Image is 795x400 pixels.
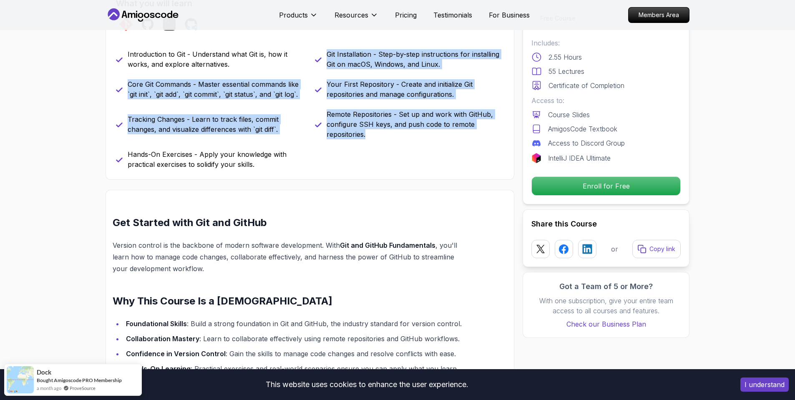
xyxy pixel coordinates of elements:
[54,377,122,383] a: Amigoscode PRO Membership
[531,281,681,292] h3: Got a Team of 5 or More?
[548,110,590,120] p: Course Slides
[340,241,435,249] strong: Git and GitHub Fundamentals
[123,333,468,345] li: : Learn to collaborate effectively using remote repositories and GitHub workflows.
[649,245,675,253] p: Copy link
[128,149,305,169] p: Hands-On Exercises - Apply your knowledge with practical exercises to solidify your skills.
[123,363,468,375] li: : Practical exercises and real-world scenarios ensure you can apply what you learn.
[37,377,53,383] span: Bought
[628,7,689,23] a: Members Area
[113,239,468,274] p: Version control is the backbone of modern software development. With , you'll learn how to manage...
[123,348,468,360] li: : Gain the skills to manage code changes and resolve conflicts with ease.
[548,124,617,134] p: AmigosCode Textbook
[335,10,368,20] p: Resources
[632,240,681,258] button: Copy link
[126,365,191,373] strong: Hands-On Learning
[128,79,305,99] p: Core Git Commands - Master essential commands like `git init`, `git add`, `git commit`, `git stat...
[531,153,541,163] img: jetbrains logo
[126,335,199,343] strong: Collaboration Mastery
[531,38,681,48] p: Includes:
[113,216,468,229] h2: Get Started with Git and GitHub
[395,10,417,20] a: Pricing
[126,350,226,358] strong: Confidence in Version Control
[123,318,468,330] li: : Build a strong foundation in Git and GitHub, the industry standard for version control.
[531,176,681,196] button: Enroll for Free
[70,385,96,392] a: ProveSource
[611,244,618,254] p: or
[548,153,611,163] p: IntelliJ IDEA Ultimate
[433,10,472,20] a: Testimonials
[548,81,624,91] p: Certificate of Completion
[531,96,681,106] p: Access to:
[548,66,584,76] p: 55 Lectures
[113,294,468,308] h2: Why This Course Is a [DEMOGRAPHIC_DATA]
[37,369,51,376] span: Dock
[489,10,530,20] a: For Business
[327,109,504,139] p: Remote Repositories - Set up and work with GitHub, configure SSH keys, and push code to remote re...
[126,319,187,328] strong: Foundational Skills
[335,10,378,27] button: Resources
[279,10,318,27] button: Products
[37,385,61,392] span: a month ago
[548,52,582,62] p: 2.55 Hours
[6,375,728,394] div: This website uses cookies to enhance the user experience.
[327,49,504,69] p: Git Installation - Step-by-step instructions for installing Git on macOS, Windows, and Linux.
[531,319,681,329] a: Check our Business Plan
[128,49,305,69] p: Introduction to Git - Understand what Git is, how it works, and explore alternatives.
[327,79,504,99] p: Your First Repository - Create and initialize Git repositories and manage configurations.
[531,296,681,316] p: With one subscription, give your entire team access to all courses and features.
[548,138,625,148] p: Access to Discord Group
[629,8,689,23] p: Members Area
[7,366,34,393] img: provesource social proof notification image
[532,177,680,195] p: Enroll for Free
[740,377,789,392] button: Accept cookies
[279,10,308,20] p: Products
[128,114,305,134] p: Tracking Changes - Learn to track files, commit changes, and visualize differences with `git diff`.
[531,218,681,230] h2: Share this Course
